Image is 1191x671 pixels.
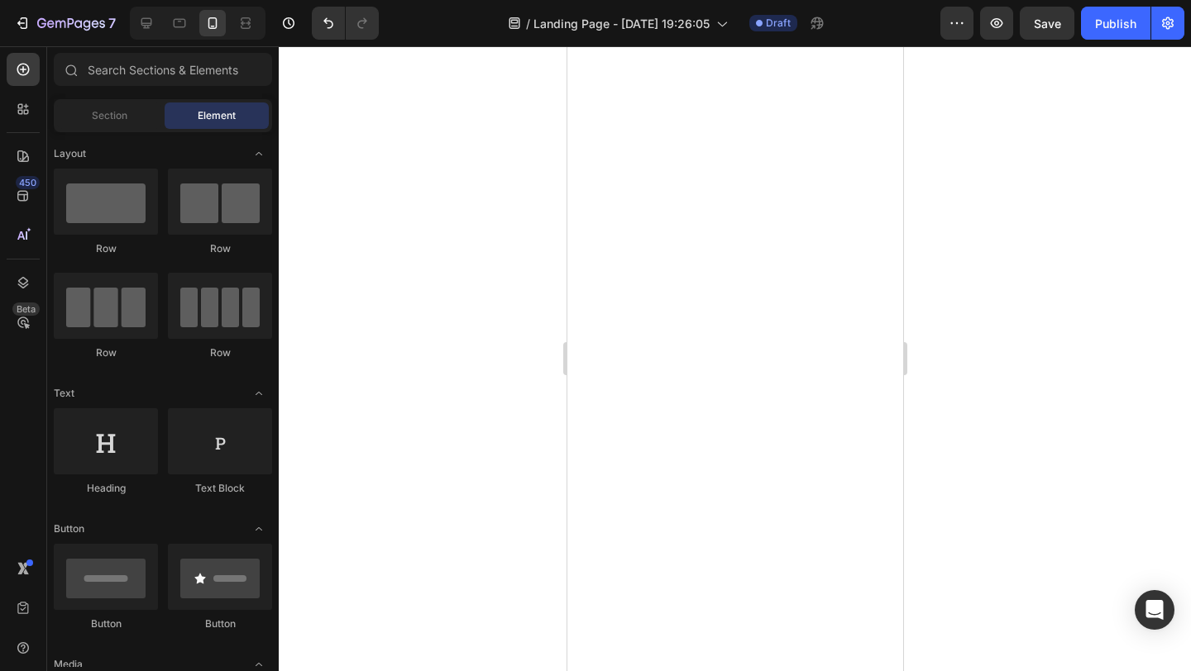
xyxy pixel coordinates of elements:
[1081,7,1150,40] button: Publish
[54,53,272,86] input: Search Sections & Elements
[1034,17,1061,31] span: Save
[168,241,272,256] div: Row
[168,345,272,360] div: Row
[168,616,272,631] div: Button
[54,345,158,360] div: Row
[16,176,40,189] div: 450
[54,146,86,161] span: Layout
[54,386,74,401] span: Text
[108,13,116,33] p: 7
[54,241,158,256] div: Row
[1020,7,1074,40] button: Save
[312,7,379,40] div: Undo/Redo
[168,481,272,496] div: Text Block
[246,140,272,167] span: Toggle open
[198,108,236,123] span: Element
[12,302,40,316] div: Beta
[1135,590,1174,630] div: Open Intercom Messenger
[54,521,84,536] span: Button
[246,380,272,407] span: Toggle open
[246,516,272,542] span: Toggle open
[54,616,158,631] div: Button
[7,7,123,40] button: 7
[1095,15,1136,32] div: Publish
[526,15,530,32] span: /
[533,15,710,32] span: Landing Page - [DATE] 19:26:05
[92,108,127,123] span: Section
[54,481,158,496] div: Heading
[766,16,791,31] span: Draft
[567,46,903,671] iframe: Design area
